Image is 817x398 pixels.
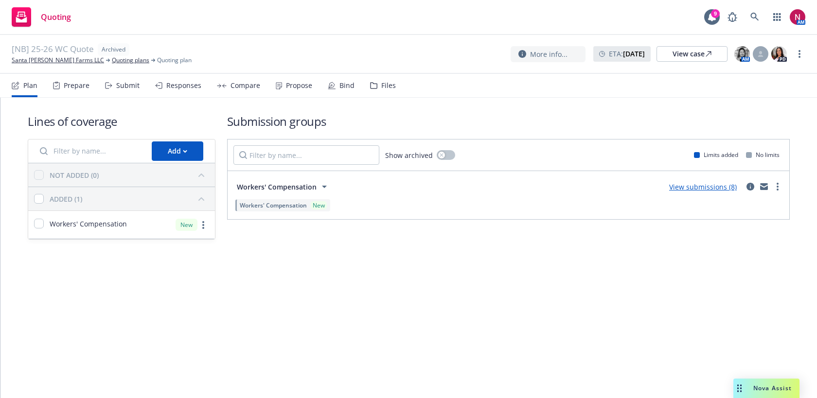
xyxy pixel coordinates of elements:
[50,194,82,204] div: ADDED (1)
[12,43,94,56] span: [NB] 25-26 WC Quote
[50,191,209,207] button: ADDED (1)
[723,7,742,27] a: Report a Bug
[23,82,37,89] div: Plan
[12,56,104,65] a: Santa [PERSON_NAME] Farms LLC
[34,141,146,161] input: Filter by name...
[237,182,317,192] span: Workers' Compensation
[734,46,750,62] img: photo
[381,82,396,89] div: Files
[669,182,737,191] a: View submissions (8)
[339,82,355,89] div: Bind
[8,3,75,31] a: Quoting
[227,113,790,129] h1: Submission groups
[311,201,327,209] div: New
[733,379,799,398] button: Nova Assist
[694,151,738,159] div: Limits added
[102,45,125,54] span: Archived
[758,181,770,192] a: mail
[116,82,140,89] div: Submit
[240,201,307,209] span: Workers' Compensation
[733,379,746,398] div: Drag to move
[50,167,209,183] button: NOT ADDED (0)
[511,46,586,62] button: More info...
[152,141,203,161] button: Add
[623,49,645,58] strong: [DATE]
[790,9,805,25] img: photo
[231,82,260,89] div: Compare
[772,181,783,192] a: more
[197,219,209,231] a: more
[771,46,787,62] img: photo
[28,113,215,129] h1: Lines of coverage
[233,145,379,165] input: Filter by name...
[385,150,433,160] span: Show archived
[157,56,192,65] span: Quoting plan
[41,13,71,21] span: Quoting
[753,384,792,392] span: Nova Assist
[176,219,197,231] div: New
[112,56,149,65] a: Quoting plans
[166,82,201,89] div: Responses
[233,177,334,196] button: Workers' Compensation
[745,181,756,192] a: circleInformation
[286,82,312,89] div: Propose
[64,82,89,89] div: Prepare
[609,49,645,59] span: ETA :
[767,7,787,27] a: Switch app
[50,170,99,180] div: NOT ADDED (0)
[673,47,711,61] div: View case
[794,48,805,60] a: more
[711,9,720,18] div: 9
[657,46,728,62] a: View case
[530,49,568,59] span: More info...
[745,7,764,27] a: Search
[50,219,127,229] span: Workers' Compensation
[746,151,780,159] div: No limits
[168,142,187,160] div: Add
